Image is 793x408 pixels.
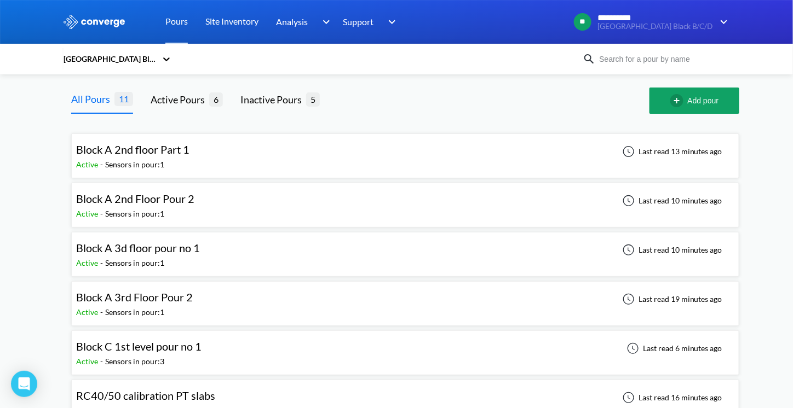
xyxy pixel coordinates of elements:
[100,307,105,317] span: -
[76,340,202,353] span: Block C 1st level pour no 1
[114,92,133,106] span: 11
[209,92,223,106] span: 6
[617,293,726,306] div: Last read 19 minutes ago
[597,22,713,31] span: [GEOGRAPHIC_DATA] Black B/C/D
[71,392,739,401] a: RC40/50 calibration PT slabsActive-Sensors in pour:2Last read 16 minutes ago
[71,91,114,107] div: All Pours
[76,307,100,317] span: Active
[621,342,726,355] div: Last read 6 minutes ago
[315,15,333,28] img: downArrow.svg
[105,306,164,318] div: Sensors in pour: 1
[76,357,100,366] span: Active
[71,343,739,352] a: Block C 1st level pour no 1Active-Sensors in pour:3Last read 6 minutes ago
[62,53,157,65] div: [GEOGRAPHIC_DATA] Black B/C/D
[650,88,739,114] button: Add pour
[617,391,726,404] div: Last read 16 minutes ago
[11,371,37,397] div: Open Intercom Messenger
[76,258,100,267] span: Active
[617,243,726,257] div: Last read 10 minutes ago
[71,294,739,303] a: Block A 3rd Floor Pour 2Active-Sensors in pour:1Last read 19 minutes ago
[100,258,105,267] span: -
[76,209,100,218] span: Active
[71,195,739,205] a: Block A 2nd Floor Pour 2Active-Sensors in pour:1Last read 10 minutes ago
[596,53,728,65] input: Search for a pour by name
[76,290,193,304] span: Block A 3rd Floor Pour 2
[713,15,731,28] img: downArrow.svg
[105,208,164,220] div: Sensors in pour: 1
[76,143,189,156] span: Block A 2nd floor Part 1
[617,145,726,158] div: Last read 13 minutes ago
[100,209,105,218] span: -
[100,357,105,366] span: -
[105,159,164,171] div: Sensors in pour: 1
[343,15,373,28] span: Support
[76,192,194,205] span: Block A 2nd Floor Pour 2
[105,257,164,269] div: Sensors in pour: 1
[381,15,399,28] img: downArrow.svg
[76,241,200,254] span: Block A 3d floor pour no 1
[105,355,164,368] div: Sensors in pour: 3
[100,160,105,169] span: -
[617,194,726,207] div: Last read 10 minutes ago
[583,53,596,66] img: icon-search.svg
[76,389,215,402] span: RC40/50 calibration PT slabs
[76,160,100,169] span: Active
[306,92,320,106] span: 5
[240,92,306,107] div: Inactive Pours
[62,15,126,29] img: logo_ewhite.svg
[670,94,688,107] img: add-circle-outline.svg
[71,146,739,155] a: Block A 2nd floor Part 1Active-Sensors in pour:1Last read 13 minutes ago
[71,244,739,254] a: Block A 3d floor pour no 1Active-Sensors in pour:1Last read 10 minutes ago
[276,15,308,28] span: Analysis
[151,92,209,107] div: Active Pours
